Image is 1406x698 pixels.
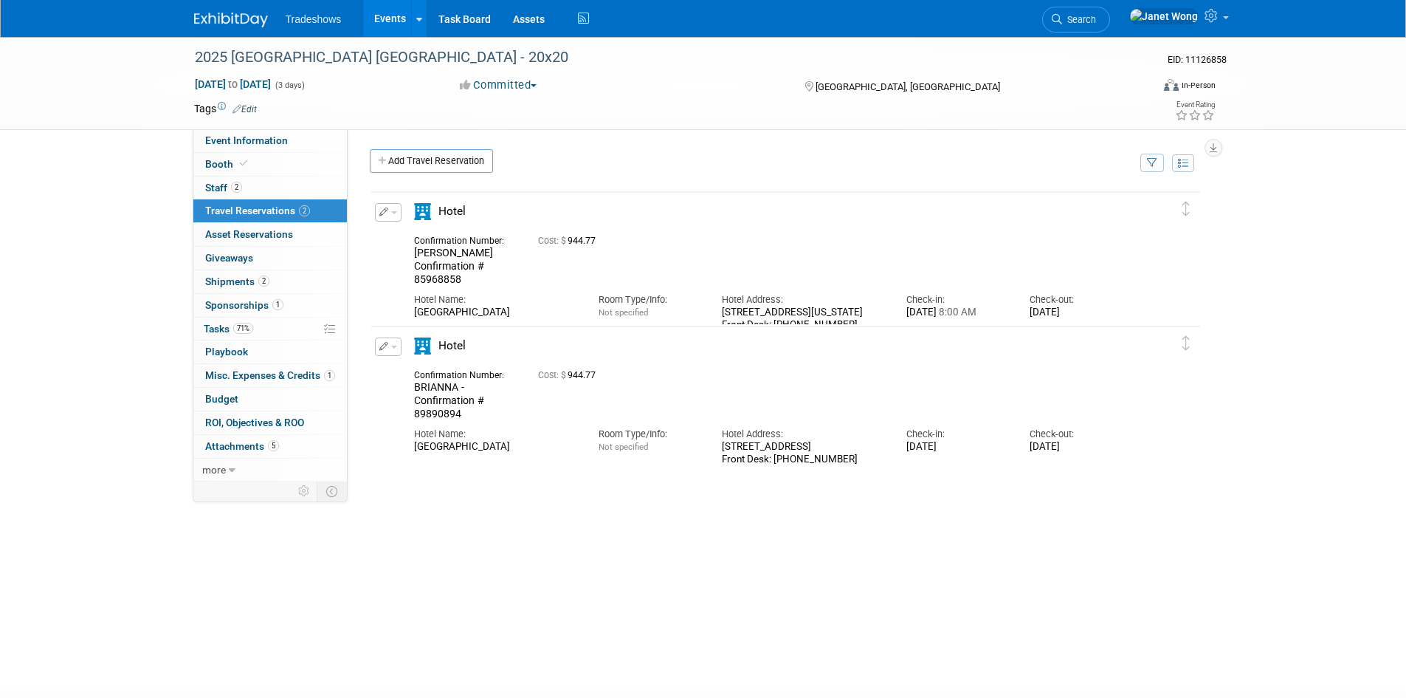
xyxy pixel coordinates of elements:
div: Room Type/Info: [599,293,700,307]
span: 2 [299,205,310,216]
a: Sponsorships1 [193,294,347,317]
a: ROI, Objectives & ROO [193,411,347,434]
span: Not specified [599,442,648,452]
span: 2 [258,276,269,287]
span: Not specified [599,307,648,318]
span: 2 [231,182,242,193]
td: Toggle Event Tabs [317,482,347,501]
img: Format-Inperson.png [1164,79,1179,91]
img: ExhibitDay [194,13,268,27]
div: Confirmation Number: [414,366,516,381]
span: Booth [205,158,250,170]
div: Room Type/Info: [599,428,700,441]
a: Edit [232,104,257,114]
div: Event Rating [1175,101,1215,109]
span: Travel Reservations [205,205,310,216]
span: [PERSON_NAME] Confirmation # 85968858 [414,247,493,284]
a: Tasks71% [193,318,347,341]
div: Confirmation Number: [414,231,516,247]
div: [DATE] [906,441,1007,454]
a: Booth [193,153,347,176]
div: [DATE] [1030,307,1131,319]
span: Hotel [438,205,466,218]
a: Shipments2 [193,270,347,293]
span: Playbook [205,346,248,357]
span: [GEOGRAPHIC_DATA], [GEOGRAPHIC_DATA] [816,81,1000,92]
span: Event Information [205,134,288,146]
span: 944.77 [538,236,602,246]
div: [GEOGRAPHIC_DATA] [414,441,576,454]
div: [GEOGRAPHIC_DATA] [414,307,576,319]
span: Cost: $ [538,370,568,380]
div: [DATE] [906,307,1007,319]
span: Search [1062,14,1096,25]
span: Misc. Expenses & Credits [205,369,335,381]
td: Tags [194,101,257,116]
a: Travel Reservations2 [193,199,347,222]
a: Misc. Expenses & Credits1 [193,364,347,387]
i: Booth reservation complete [240,160,247,168]
div: [STREET_ADDRESS][US_STATE] Front Desk: [PHONE_NUMBER] [722,307,884,332]
div: 2025 [GEOGRAPHIC_DATA] [GEOGRAPHIC_DATA] - 20x20 [190,44,1129,71]
span: more [202,464,226,476]
span: ROI, Objectives & ROO [205,417,304,428]
span: 5 [268,440,279,451]
div: Hotel Name: [414,293,576,307]
i: Filter by Traveler [1147,159,1157,168]
span: Attachments [205,440,279,452]
div: Check-in: [906,293,1007,307]
a: Attachments5 [193,435,347,458]
div: Check-out: [1030,293,1131,307]
div: Hotel Address: [722,293,884,307]
span: Tradeshows [286,13,342,25]
i: Click and drag to move item [1182,202,1190,216]
a: Budget [193,388,347,411]
span: Shipments [205,276,269,287]
a: Add Travel Reservation [370,149,493,173]
a: Event Information [193,129,347,152]
a: more [193,459,347,482]
div: Hotel Name: [414,428,576,441]
div: Hotel Address: [722,428,884,441]
td: Personalize Event Tab Strip [292,482,317,501]
a: Playbook [193,341,347,363]
a: Giveaways [193,247,347,270]
div: Check-in: [906,428,1007,441]
span: Cost: $ [538,236,568,246]
span: 1 [324,370,335,381]
div: [STREET_ADDRESS] Front Desk: [PHONE_NUMBER] [722,441,884,466]
span: Sponsorships [205,299,283,311]
button: Committed [455,78,542,93]
span: 8:00 AM [937,307,976,318]
span: Tasks [204,323,253,335]
div: Check-out: [1030,428,1131,441]
a: Staff2 [193,177,347,199]
span: (3 days) [274,81,305,90]
div: Event Format [1064,77,1216,99]
i: Click and drag to move item [1182,336,1190,351]
span: Hotel [438,339,466,352]
a: Search [1042,7,1110,32]
div: In-Person [1181,80,1216,91]
img: Janet Wong [1129,8,1199,24]
span: Staff [205,182,242,194]
div: [DATE] [1030,441,1131,454]
span: Event ID: 11126858 [1168,54,1227,65]
span: BRIANNA - Confirmation # 89890894 [414,381,484,419]
span: 71% [233,323,253,334]
span: 944.77 [538,370,602,380]
span: Asset Reservations [205,228,293,240]
span: 1 [272,299,283,310]
i: Hotel [414,203,431,220]
i: Hotel [414,338,431,355]
span: Budget [205,393,238,405]
a: Asset Reservations [193,223,347,246]
span: Giveaways [205,252,253,264]
span: [DATE] [DATE] [194,78,272,91]
span: to [226,78,240,90]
